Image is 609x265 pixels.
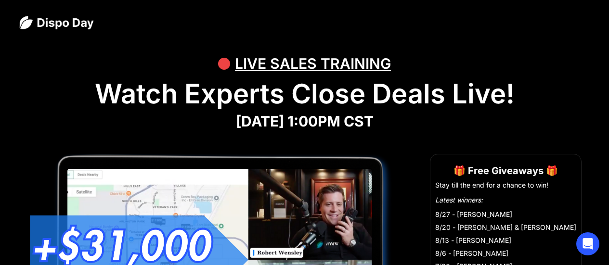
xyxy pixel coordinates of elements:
li: Stay till the end for a chance to win! [435,180,576,190]
div: Open Intercom Messenger [576,232,599,255]
h1: Watch Experts Close Deals Live! [19,78,590,110]
strong: [DATE] 1:00PM CST [236,113,374,130]
em: Latest winners: [435,196,483,204]
div: LIVE SALES TRAINING [235,49,391,78]
strong: 🎁 Free Giveaways 🎁 [454,165,558,177]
